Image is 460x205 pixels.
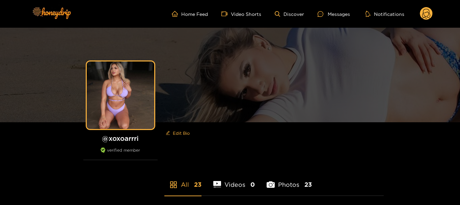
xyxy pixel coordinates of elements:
span: Edit Bio [173,130,190,136]
div: verified member [83,148,158,160]
button: Notifications [363,10,406,17]
span: 23 [304,180,312,189]
a: Home Feed [172,11,208,17]
li: All [164,165,201,196]
span: 23 [194,180,201,189]
span: appstore [169,181,178,189]
h1: @ xoxoarrri [83,134,158,143]
button: editEdit Bio [164,128,191,138]
span: 0 [250,180,255,189]
span: video-camera [221,11,231,17]
div: Messages [318,10,350,18]
span: edit [166,131,170,136]
li: Videos [213,165,255,196]
li: Photos [267,165,312,196]
span: home [172,11,181,17]
a: Discover [275,11,304,17]
a: Video Shorts [221,11,261,17]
